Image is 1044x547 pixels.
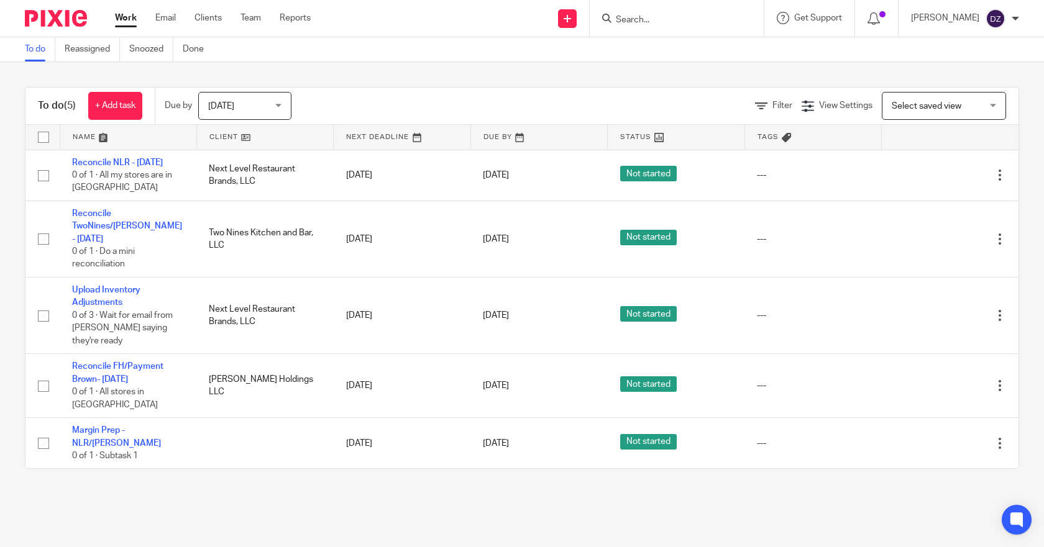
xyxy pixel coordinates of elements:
td: [DATE] [334,354,470,418]
span: [DATE] [483,171,509,179]
span: [DATE] [208,102,234,111]
td: Next Level Restaurant Brands, LLC [196,278,333,354]
span: Select saved view [892,102,961,111]
span: (5) [64,101,76,111]
span: Not started [620,434,677,450]
a: Snoozed [129,37,173,61]
div: --- [757,233,869,245]
span: Not started [620,230,677,245]
span: 0 of 1 · Subtask 1 [72,451,138,460]
div: --- [757,437,869,450]
td: [DATE] [334,278,470,354]
span: Not started [620,166,677,181]
span: [DATE] [483,311,509,320]
a: Email [155,12,176,24]
img: Pixie [25,10,87,27]
span: 0 of 1 · Do a mini reconciliation [72,247,135,269]
a: To do [25,37,55,61]
input: Search [615,15,726,26]
span: Not started [620,376,677,392]
td: Two Nines Kitchen and Bar, LLC [196,201,333,277]
td: [DATE] [334,418,470,469]
img: svg%3E [986,9,1005,29]
span: 0 of 1 · All my stores are in [GEOGRAPHIC_DATA] [72,171,172,192]
div: --- [757,309,869,322]
p: [PERSON_NAME] [911,12,979,24]
div: --- [757,379,869,392]
span: [DATE] [483,235,509,243]
a: Reports [280,12,311,24]
a: Clients [195,12,222,24]
span: Tags [758,133,779,140]
span: Filter [772,101,792,110]
a: Upload Inventory Adjustments [72,286,140,307]
a: Work [115,12,137,24]
span: [DATE] [483,439,509,448]
div: --- [757,169,869,181]
a: Done [183,37,213,61]
a: Reconcile TwoNines/[PERSON_NAME] - [DATE] [72,209,182,243]
span: View Settings [819,101,872,110]
td: [PERSON_NAME] Holdings LLC [196,354,333,418]
td: [DATE] [334,201,470,277]
a: Reconcile FH/Payment Brown- [DATE] [72,362,163,383]
h1: To do [38,99,76,112]
a: Reconcile NLR - [DATE] [72,158,163,167]
span: 0 of 3 · Wait for email from [PERSON_NAME] saying they're ready [72,311,173,345]
td: Next Level Restaurant Brands, LLC [196,150,333,201]
a: + Add task [88,92,142,120]
span: [DATE] [483,381,509,390]
a: Reassigned [65,37,120,61]
span: Get Support [794,14,842,22]
td: [DATE] [334,150,470,201]
span: Not started [620,306,677,322]
p: Due by [165,99,192,112]
span: 0 of 1 · All stores in [GEOGRAPHIC_DATA] [72,387,158,409]
a: Team [240,12,261,24]
a: Margin Prep - NLR/[PERSON_NAME] [72,426,161,447]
